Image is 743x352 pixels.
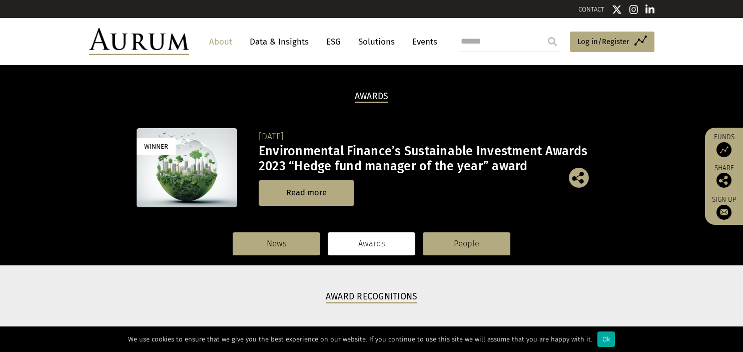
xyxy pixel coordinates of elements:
h3: Award Recognitions [326,291,418,303]
img: Instagram icon [629,5,638,15]
h3: Environmental Finance’s Sustainable Investment Awards 2023 “Hedge fund manager of the year” award [259,144,604,174]
img: Share this post [716,173,731,188]
a: ESG [321,33,346,51]
img: Access Funds [716,142,731,157]
a: Events [407,33,437,51]
div: Winner [137,138,176,155]
a: Solutions [353,33,400,51]
img: Aurum [89,28,189,55]
img: Sign up to our newsletter [716,205,731,220]
div: Share [710,165,738,188]
div: [DATE] [259,130,604,144]
a: Log in/Register [570,32,654,53]
img: Linkedin icon [645,5,654,15]
span: Log in/Register [577,36,629,48]
a: People [423,232,510,255]
a: About [204,33,237,51]
div: Ok [597,331,615,347]
a: Awards [328,232,415,255]
a: Funds [710,133,738,157]
input: Submit [542,32,562,52]
a: Read more [259,180,354,206]
a: Sign up [710,195,738,220]
img: Twitter icon [612,5,622,15]
h2: Awards [355,91,389,103]
a: News [233,232,320,255]
a: CONTACT [578,6,604,13]
a: Data & Insights [245,33,314,51]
